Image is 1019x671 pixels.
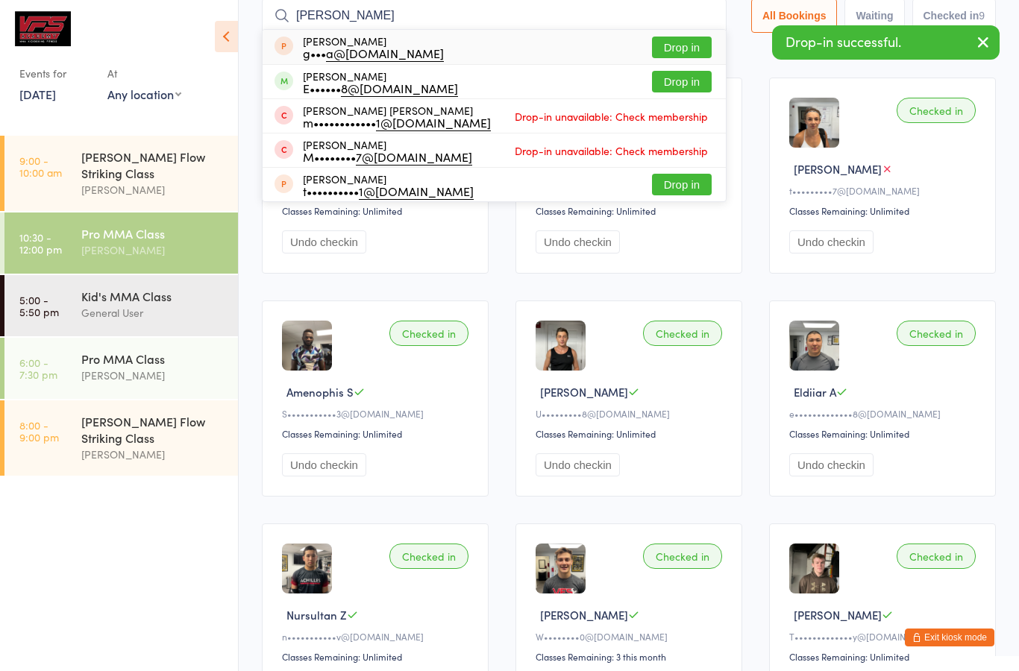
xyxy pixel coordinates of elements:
div: [PERSON_NAME] [303,70,458,94]
button: Undo checkin [789,453,874,476]
div: Classes Remaining: Unlimited [789,427,980,440]
button: Undo checkin [282,230,366,253]
span: Amenophis S [286,384,354,400]
span: [PERSON_NAME] [794,607,882,623]
time: 10:30 - 12:00 pm [19,231,62,255]
div: Classes Remaining: Unlimited [536,427,727,440]
div: Kid's MMA Class [81,288,225,304]
button: Undo checkin [536,230,620,253]
span: [PERSON_NAME] [540,384,628,400]
button: Drop in [652,174,712,195]
div: M•••••••• [303,151,472,163]
a: 10:30 -12:00 pmPro MMA Class[PERSON_NAME] [4,212,238,274]
span: Drop-in unavailable: Check membership [511,139,712,162]
div: Checked in [389,544,468,569]
a: 5:00 -5:50 pmKid's MMA ClassGeneral User [4,275,238,336]
img: VFS Academy [15,11,71,46]
div: General User [81,304,225,321]
div: [PERSON_NAME] [81,367,225,384]
div: Drop-in successful. [772,25,1000,60]
a: 8:00 -9:00 pm[PERSON_NAME] Flow Striking Class[PERSON_NAME] [4,400,238,476]
div: Checked in [643,544,722,569]
div: Classes Remaining: Unlimited [536,204,727,217]
button: Drop in [652,71,712,92]
span: [PERSON_NAME] [794,161,882,177]
div: Pro MMA Class [81,350,225,367]
div: Classes Remaining: Unlimited [282,427,473,440]
img: image1738599656.png [536,544,586,593]
div: Checked in [389,321,468,346]
button: Undo checkin [536,453,620,476]
div: Classes Remaining: Unlimited [789,204,980,217]
div: E•••••• [303,82,458,94]
div: Events for [19,61,93,86]
time: 6:00 - 7:30 pm [19,356,57,380]
img: image1744068522.png [282,544,332,593]
button: Drop in [652,37,712,58]
div: [PERSON_NAME] Flow Striking Class [81,148,225,181]
div: n••••••••••• [282,630,473,643]
div: U••••••••• [536,407,727,420]
div: t••••••••• [789,184,980,197]
div: Classes Remaining: 3 this month [536,650,727,663]
img: image1686756282.png [789,321,839,371]
div: Classes Remaining: Unlimited [789,650,980,663]
div: t•••••••••• [303,185,474,197]
img: image1739376014.png [789,544,839,593]
span: Nursultan Z [286,607,347,623]
div: Checked in [897,321,976,346]
div: T••••••••••••• [789,630,980,643]
div: Any location [107,86,181,102]
img: image1689002829.png [789,98,839,148]
div: Classes Remaining: Unlimited [282,204,473,217]
div: [PERSON_NAME] [PERSON_NAME] [303,104,491,128]
time: 9:00 - 10:00 am [19,154,62,178]
div: Checked in [897,544,976,569]
span: Drop-in unavailable: Check membership [511,105,712,127]
div: [PERSON_NAME] [81,181,225,198]
div: W•••••••• [536,630,727,643]
div: [PERSON_NAME] Flow Striking Class [81,413,225,446]
div: Checked in [897,98,976,123]
div: g••• [303,47,444,59]
div: e••••••••••••• [789,407,980,420]
div: [PERSON_NAME] [303,173,474,197]
div: Pro MMA Class [81,225,225,242]
button: Undo checkin [282,453,366,476]
a: [DATE] [19,86,56,102]
button: Exit kiosk mode [905,629,994,646]
div: [PERSON_NAME] [81,242,225,259]
div: [PERSON_NAME] [81,446,225,463]
div: At [107,61,181,86]
span: [PERSON_NAME] [540,607,628,623]
time: 5:00 - 5:50 pm [19,294,59,318]
button: Undo checkin [789,230,874,253]
div: [PERSON_NAME] [303,139,472,163]
div: m•••••••••••• [303,116,491,128]
time: 8:00 - 9:00 pm [19,419,59,443]
div: S••••••••••• [282,407,473,420]
div: 9 [979,10,985,22]
img: image1654963156.png [282,321,332,371]
div: Classes Remaining: Unlimited [282,650,473,663]
span: Eldiiar A [794,384,836,400]
div: Checked in [643,321,722,346]
a: 6:00 -7:30 pmPro MMA Class[PERSON_NAME] [4,338,238,399]
img: image1695135714.png [536,321,586,371]
div: [PERSON_NAME] [303,35,444,59]
a: 9:00 -10:00 am[PERSON_NAME] Flow Striking Class[PERSON_NAME] [4,136,238,211]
